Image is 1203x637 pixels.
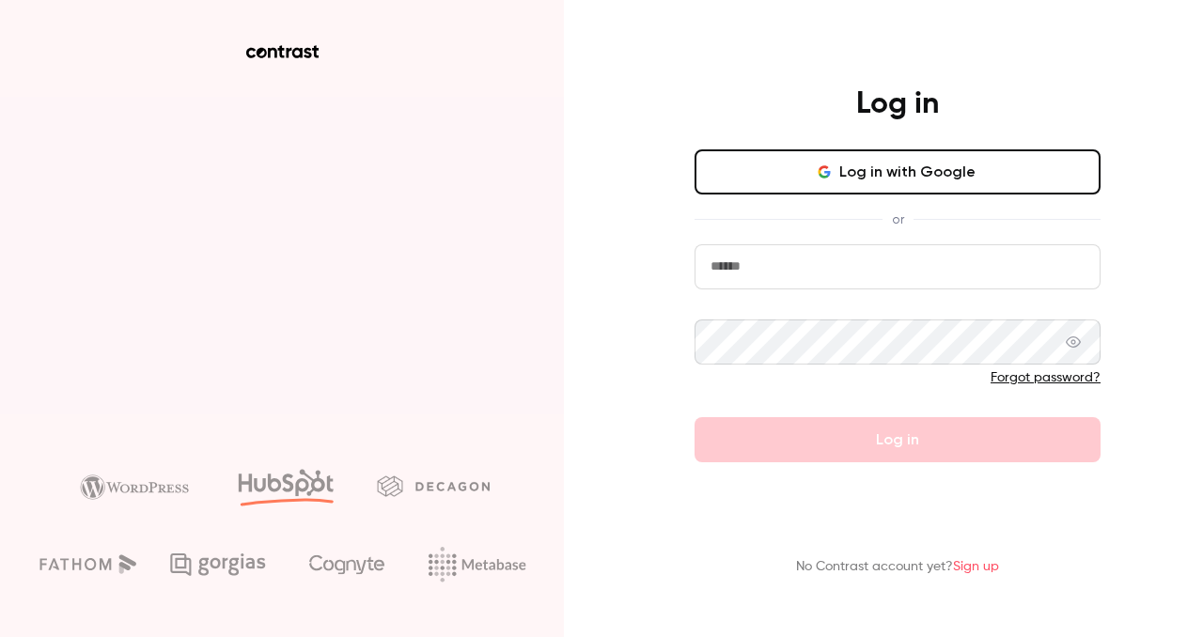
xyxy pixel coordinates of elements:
h4: Log in [856,85,939,123]
a: Forgot password? [991,371,1101,384]
img: decagon [377,475,490,496]
a: Sign up [953,560,999,573]
span: or [883,210,914,229]
p: No Contrast account yet? [796,557,999,577]
button: Log in with Google [695,149,1101,194]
